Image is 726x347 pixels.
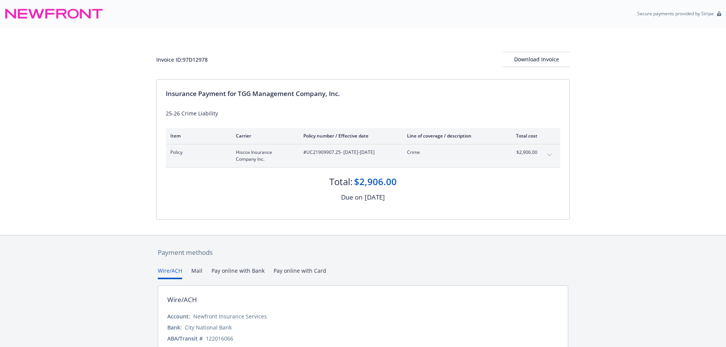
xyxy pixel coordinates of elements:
div: 122016066 [206,334,233,342]
div: PolicyHiscox Insurance Company Inc.#UC21909907.25- [DATE]-[DATE]Crime$2,906.00expand content [166,144,560,167]
div: [DATE] [365,192,385,202]
span: Crime [407,149,497,156]
div: 25-26 Crime Liability [166,109,560,117]
div: Total cost [509,133,537,139]
div: Due on [341,192,362,202]
div: Bank: [167,323,182,331]
div: $2,906.00 [354,175,397,188]
button: Pay online with Card [274,267,326,279]
div: Insurance Payment for TGG Management Company, Inc. [166,89,560,99]
span: #UC21909907.25 - [DATE]-[DATE] [303,149,395,156]
span: Hiscox Insurance Company Inc. [236,149,291,163]
div: ABA/Transit # [167,334,203,342]
div: Policy number / Effective date [303,133,395,139]
button: Download Invoice [503,52,570,67]
p: Secure payments provided by Stripe [637,10,714,17]
div: Payment methods [158,248,568,257]
div: Carrier [236,133,291,139]
span: Policy [170,149,224,156]
div: Item [170,133,224,139]
button: Mail [191,267,202,279]
div: Account: [167,312,190,320]
div: Newfront Insurance Services [193,312,267,320]
div: Total: [329,175,353,188]
div: Invoice ID: 97D12978 [156,56,208,64]
div: Line of coverage / description [407,133,497,139]
span: $2,906.00 [509,149,537,156]
button: Pay online with Bank [212,267,264,279]
div: Wire/ACH [167,295,197,305]
div: City National Bank [185,323,232,331]
button: expand content [543,149,556,161]
button: Wire/ACH [158,267,182,279]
